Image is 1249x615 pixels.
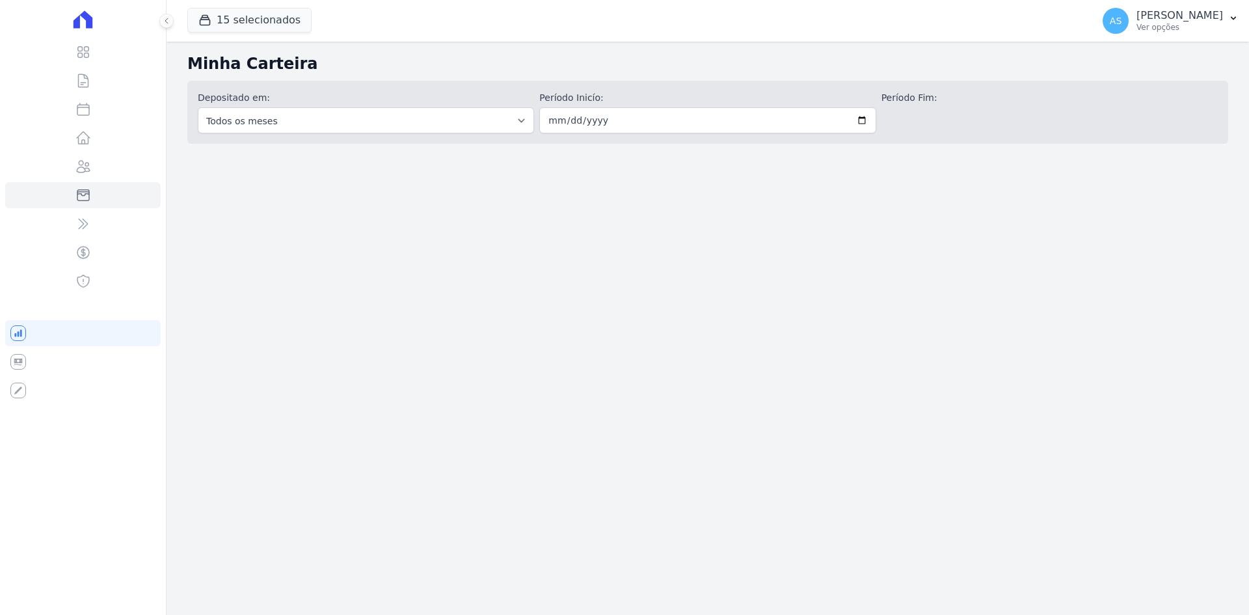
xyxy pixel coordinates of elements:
[1136,9,1223,22] p: [PERSON_NAME]
[187,52,1228,75] h2: Minha Carteira
[1110,16,1121,25] span: AS
[539,91,876,105] label: Período Inicío:
[881,91,1218,105] label: Período Fim:
[1092,3,1249,39] button: AS [PERSON_NAME] Ver opções
[198,92,270,103] label: Depositado em:
[187,8,312,33] button: 15 selecionados
[1136,22,1223,33] p: Ver opções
